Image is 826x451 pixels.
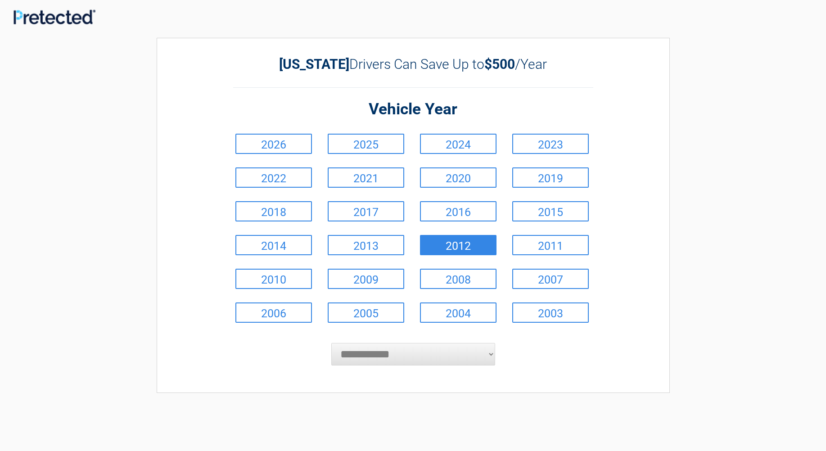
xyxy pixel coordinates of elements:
a: 2006 [235,302,312,323]
a: 2005 [328,302,404,323]
a: 2015 [512,201,589,221]
a: 2020 [420,167,497,188]
b: [US_STATE] [279,56,349,72]
a: 2004 [420,302,497,323]
h2: Drivers Can Save Up to /Year [233,56,593,72]
a: 2007 [512,269,589,289]
a: 2019 [512,167,589,188]
a: 2024 [420,134,497,154]
a: 2017 [328,201,404,221]
b: $500 [484,56,515,72]
a: 2026 [235,134,312,154]
a: 2025 [328,134,404,154]
a: 2022 [235,167,312,188]
a: 2012 [420,235,497,255]
a: 2023 [512,134,589,154]
h2: Vehicle Year [233,99,593,120]
a: 2009 [328,269,404,289]
a: 2011 [512,235,589,255]
a: 2021 [328,167,404,188]
img: Main Logo [14,9,95,24]
a: 2018 [235,201,312,221]
a: 2003 [512,302,589,323]
a: 2016 [420,201,497,221]
a: 2013 [328,235,404,255]
a: 2010 [235,269,312,289]
a: 2014 [235,235,312,255]
a: 2008 [420,269,497,289]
